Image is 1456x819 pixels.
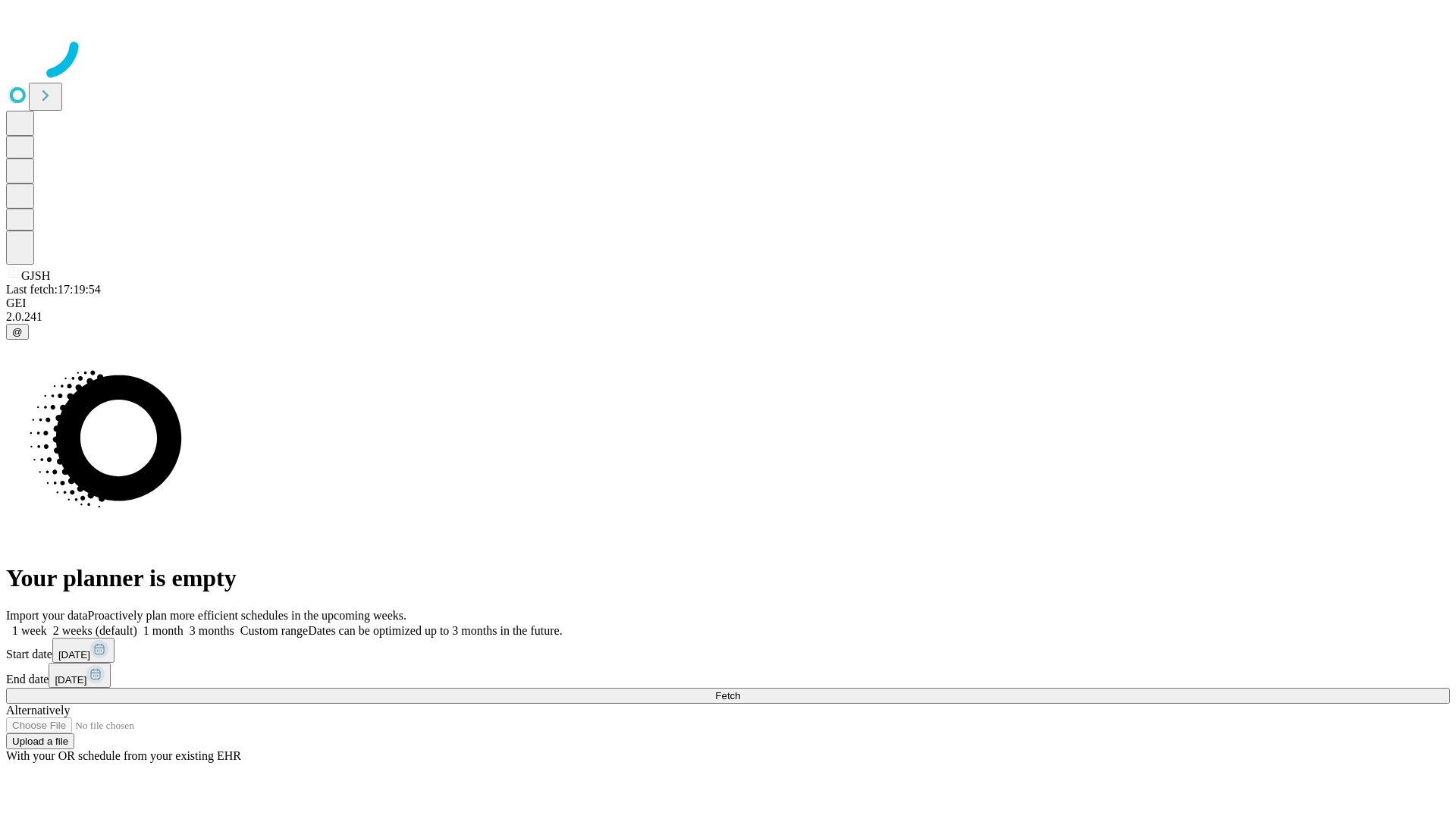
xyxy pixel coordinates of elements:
[12,326,23,337] span: @
[240,624,308,637] span: Custom range
[49,663,111,688] button: [DATE]
[6,733,74,749] button: Upload a file
[6,297,1450,310] div: GEI
[6,283,101,296] span: Last fetch: 17:19:54
[52,638,115,663] button: [DATE]
[190,624,234,637] span: 3 months
[6,688,1450,704] button: Fetch
[6,749,241,762] span: With your OR schedule from your existing EHR
[58,649,90,661] span: [DATE]
[6,564,1450,592] h1: Your planner is empty
[308,624,562,637] span: Dates can be optimized up to 3 months in the future.
[88,609,406,622] span: Proactively plan more efficient schedules in the upcoming weeks.
[715,690,740,701] span: Fetch
[12,624,47,637] span: 1 week
[6,638,1450,663] div: Start date
[55,674,86,686] span: [DATE]
[6,663,1450,688] div: End date
[143,624,184,637] span: 1 month
[6,324,29,340] button: @
[6,609,88,622] span: Import your data
[6,704,70,717] span: Alternatively
[6,310,1450,324] div: 2.0.241
[21,269,50,282] span: GJSH
[53,624,137,637] span: 2 weeks (default)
